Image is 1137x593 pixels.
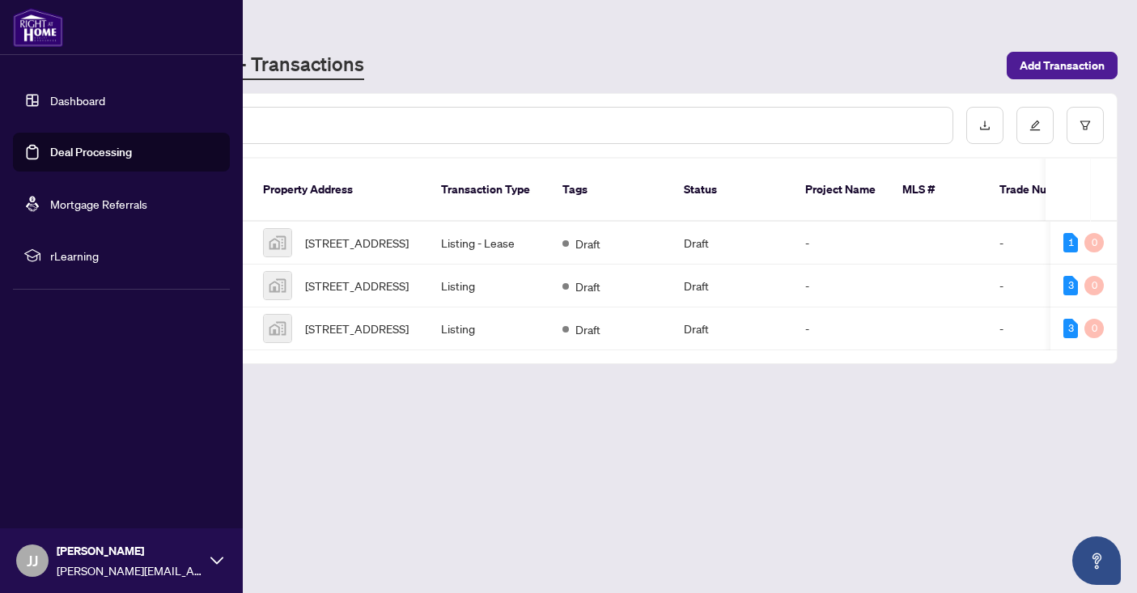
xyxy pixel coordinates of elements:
td: Draft [671,307,792,350]
span: Add Transaction [1020,53,1105,78]
td: - [792,222,889,265]
img: thumbnail-img [264,229,291,256]
td: Listing - Lease [428,222,549,265]
td: - [792,307,889,350]
td: Draft [671,265,792,307]
span: JJ [27,549,38,572]
th: Project Name [792,159,889,222]
div: 0 [1084,233,1104,252]
th: Trade Number [986,159,1100,222]
div: 0 [1084,276,1104,295]
td: - [986,265,1100,307]
button: filter [1067,107,1104,144]
th: Transaction Type [428,159,549,222]
td: - [986,307,1100,350]
a: Deal Processing [50,145,132,159]
div: 3 [1063,319,1078,338]
button: edit [1016,107,1054,144]
img: logo [13,8,63,47]
th: Tags [549,159,671,222]
button: download [966,107,1003,144]
div: 0 [1084,319,1104,338]
button: Open asap [1072,536,1121,585]
span: edit [1029,120,1041,131]
span: [STREET_ADDRESS] [305,234,409,252]
span: filter [1080,120,1091,131]
a: Mortgage Referrals [50,197,147,211]
td: Listing [428,307,549,350]
td: - [986,222,1100,265]
td: Draft [671,222,792,265]
span: Draft [575,235,600,252]
th: Status [671,159,792,222]
div: 3 [1063,276,1078,295]
span: rLearning [50,247,218,265]
span: download [979,120,991,131]
span: Draft [575,277,600,295]
span: [PERSON_NAME][EMAIL_ADDRESS][DOMAIN_NAME] [57,561,202,579]
span: [STREET_ADDRESS] [305,277,409,294]
img: thumbnail-img [264,315,291,342]
img: thumbnail-img [264,272,291,299]
th: Property Address [250,159,428,222]
td: Listing [428,265,549,307]
span: Draft [575,320,600,338]
th: MLS # [889,159,986,222]
span: [STREET_ADDRESS] [305,320,409,337]
button: Add Transaction [1007,52,1118,79]
a: Dashboard [50,93,105,108]
span: [PERSON_NAME] [57,542,202,560]
div: 1 [1063,233,1078,252]
td: - [792,265,889,307]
